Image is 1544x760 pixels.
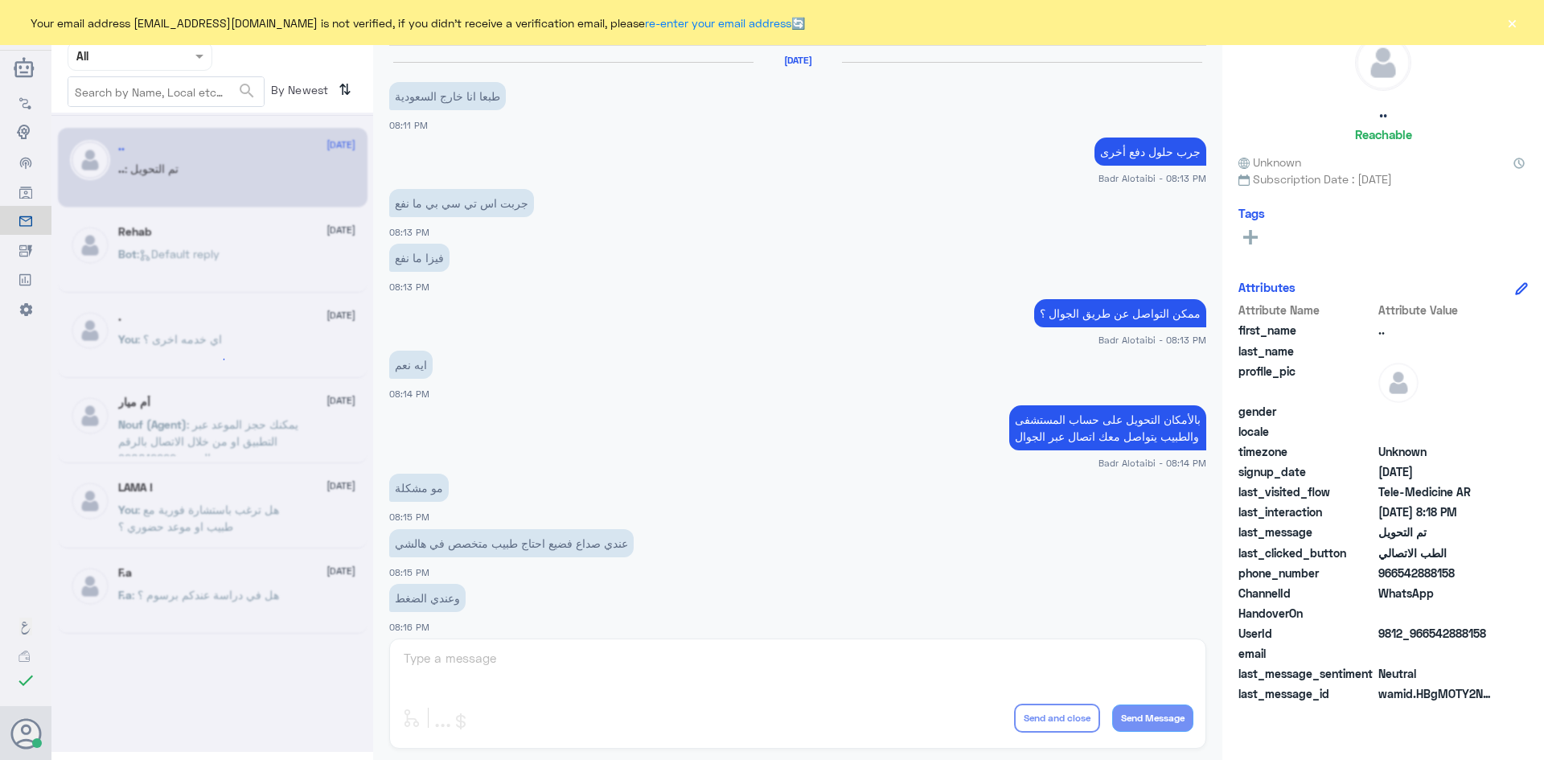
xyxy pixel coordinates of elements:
[1238,154,1301,170] span: Unknown
[1378,544,1495,561] span: الطب الاتصالي
[1378,645,1495,662] span: null
[389,474,449,502] p: 2/8/2025, 8:15 PM
[1379,103,1387,121] h5: ..
[1238,565,1375,581] span: phone_number
[1238,423,1375,440] span: locale
[1238,665,1375,682] span: last_message_sentiment
[1378,524,1495,540] span: تم التحويل
[1098,456,1206,470] span: Badr Alotaibi - 08:14 PM
[31,14,805,31] span: Your email address [EMAIL_ADDRESS][DOMAIN_NAME] is not verified, if you didn't receive a verifica...
[1378,625,1495,642] span: 9812_966542888158
[1378,585,1495,602] span: 2
[1378,443,1495,460] span: Unknown
[237,78,257,105] button: search
[389,281,429,292] span: 08:13 PM
[1238,363,1375,400] span: profile_pic
[68,77,264,106] input: Search by Name, Local etc…
[754,55,842,66] h6: [DATE]
[1238,585,1375,602] span: ChannelId
[389,227,429,237] span: 08:13 PM
[1238,544,1375,561] span: last_clicked_button
[1238,403,1375,420] span: gender
[389,120,428,130] span: 08:11 PM
[1034,299,1206,327] p: 2/8/2025, 8:13 PM
[10,718,41,749] button: Avatar
[1238,463,1375,480] span: signup_date
[1355,127,1412,142] h6: Reachable
[389,529,634,557] p: 2/8/2025, 8:15 PM
[1098,171,1206,185] span: Badr Alotaibi - 08:13 PM
[389,622,429,632] span: 08:16 PM
[1238,322,1375,339] span: first_name
[1238,605,1375,622] span: HandoverOn
[1378,605,1495,622] span: null
[1378,423,1495,440] span: null
[1378,322,1495,339] span: ..
[1238,206,1265,220] h6: Tags
[1378,463,1495,480] span: 2025-08-02T17:01:03.804Z
[1238,685,1375,702] span: last_message_id
[1238,443,1375,460] span: timezone
[1238,524,1375,540] span: last_message
[1378,565,1495,581] span: 966542888158
[1356,35,1411,90] img: defaultAdmin.png
[1009,405,1206,450] p: 2/8/2025, 8:14 PM
[1238,483,1375,500] span: last_visited_flow
[1238,170,1528,187] span: Subscription Date : [DATE]
[389,244,450,272] p: 2/8/2025, 8:13 PM
[389,567,429,577] span: 08:15 PM
[1238,280,1296,294] h6: Attributes
[1504,14,1520,31] button: ×
[389,351,433,379] p: 2/8/2025, 8:14 PM
[339,76,351,103] i: ⇅
[645,16,791,30] a: re-enter your email address
[1094,138,1206,166] p: 2/8/2025, 8:13 PM
[389,584,466,612] p: 2/8/2025, 8:16 PM
[1238,645,1375,662] span: email
[1378,665,1495,682] span: 0
[237,81,257,101] span: search
[1238,625,1375,642] span: UserId
[1378,503,1495,520] span: 2025-08-02T17:18:58.518Z
[1238,302,1375,318] span: Attribute Name
[1112,705,1193,732] button: Send Message
[16,671,35,690] i: check
[1098,333,1206,347] span: Badr Alotaibi - 08:13 PM
[389,511,429,522] span: 08:15 PM
[1238,503,1375,520] span: last_interaction
[1378,483,1495,500] span: Tele-Medicine AR
[1014,704,1100,733] button: Send and close
[1238,343,1375,359] span: last_name
[1378,685,1495,702] span: wamid.HBgMOTY2NTQyODg4MTU4FQIAEhggOUNEODcyRUU2RkUwNUIyNjUxNUYyRjk1QUJFN0E3N0YA
[1378,363,1419,403] img: defaultAdmin.png
[389,189,534,217] p: 2/8/2025, 8:13 PM
[199,345,227,373] div: loading...
[1378,302,1495,318] span: Attribute Value
[389,388,429,399] span: 08:14 PM
[1378,403,1495,420] span: null
[265,76,332,109] span: By Newest
[389,82,506,110] p: 2/8/2025, 8:11 PM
